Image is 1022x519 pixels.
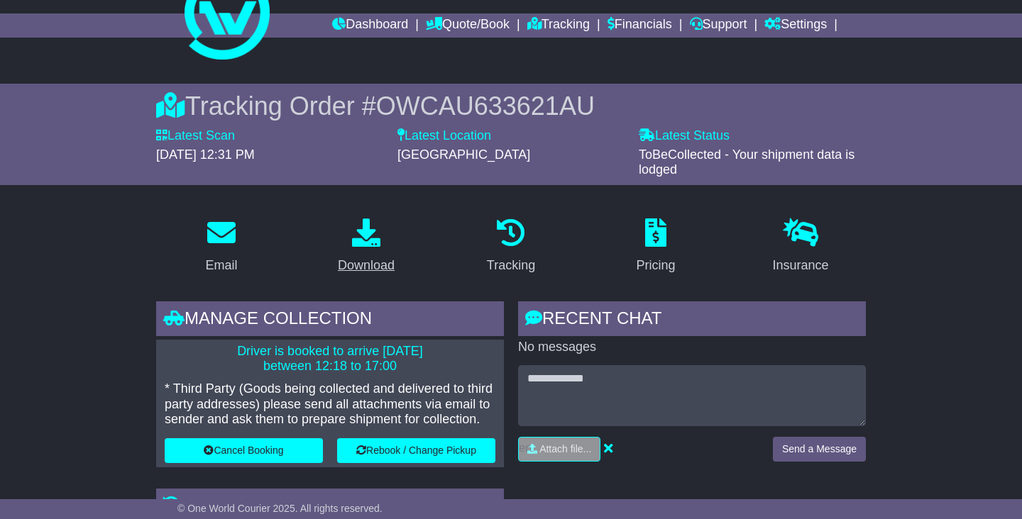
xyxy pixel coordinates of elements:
a: Tracking [478,213,544,280]
button: Cancel Booking [165,438,323,463]
a: Financials [608,13,672,38]
a: Settings [764,13,827,38]
a: Download [329,213,404,280]
div: Tracking Order # [156,91,866,121]
p: * Third Party (Goods being collected and delivered to third party addresses) please send all atta... [165,381,495,428]
span: [DATE] 12:31 PM [156,147,255,162]
a: Email [196,213,246,280]
div: Pricing [636,256,675,275]
a: Pricing [627,213,684,280]
label: Latest Status [639,128,730,144]
span: OWCAU633621AU [376,91,595,121]
p: No messages [518,340,866,355]
label: Latest Scan [156,128,235,144]
p: Driver is booked to arrive [DATE] between 12:18 to 17:00 [165,344,495,374]
a: Insurance [763,213,837,280]
span: ToBeCollected - Your shipment data is lodged [639,147,855,177]
button: Send a Message [773,437,866,462]
a: Dashboard [332,13,408,38]
span: © One World Courier 2025. All rights reserved. [177,503,383,514]
div: Manage collection [156,301,504,340]
label: Latest Location [397,128,491,144]
div: Tracking [487,256,535,275]
div: RECENT CHAT [518,301,866,340]
a: Support [690,13,747,38]
a: Quote/Book [426,13,510,38]
button: Rebook / Change Pickup [337,438,495,463]
span: [GEOGRAPHIC_DATA] [397,147,530,162]
a: Tracking [527,13,590,38]
div: Email [205,256,237,275]
div: Download [338,256,395,275]
div: Insurance [772,256,828,275]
